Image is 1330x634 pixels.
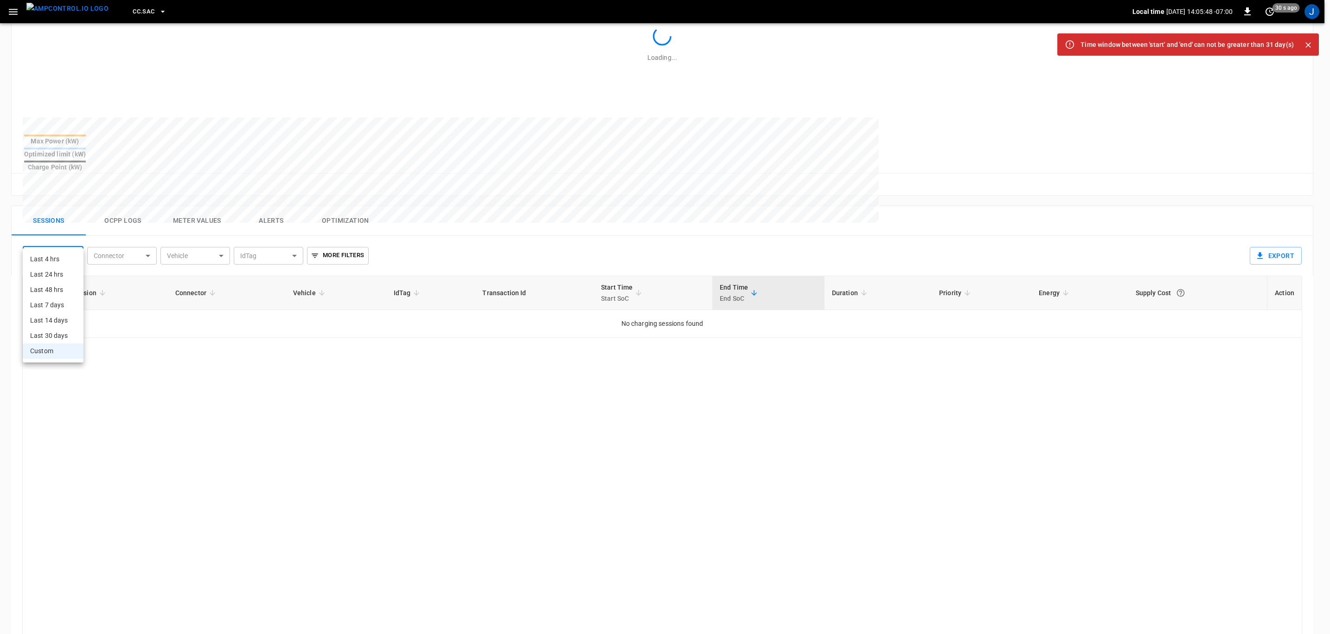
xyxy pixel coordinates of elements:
li: Last 4 hrs [23,252,83,267]
li: Last 14 days [23,313,83,328]
li: Last 7 days [23,298,83,313]
button: Close [1301,38,1315,52]
li: Last 24 hrs [23,267,83,282]
li: Last 48 hrs [23,282,83,298]
div: Time window between 'start' and 'end' can not be greater than 31 day(s) [1081,36,1294,53]
li: Custom [23,343,83,359]
li: Last 30 days [23,328,83,343]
